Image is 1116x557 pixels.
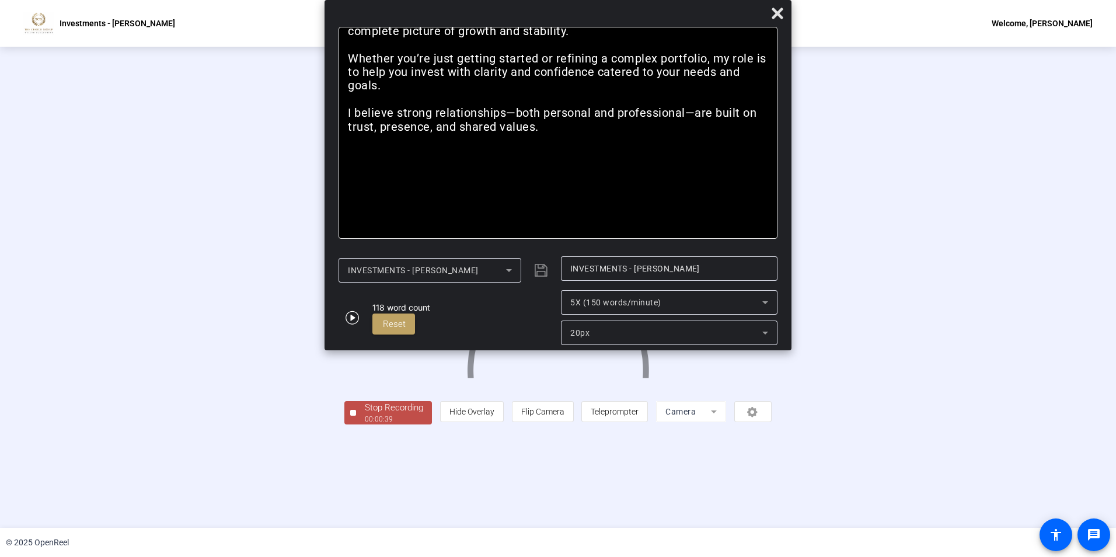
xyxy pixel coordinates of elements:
span: Flip Camera [521,407,564,416]
span: INVESTMENTS - [PERSON_NAME] [348,266,479,275]
span: Hide Overlay [449,407,494,416]
div: 00:00:39 [365,414,423,424]
span: Reset [383,319,406,329]
mat-icon: accessibility [1049,528,1063,542]
mat-icon: message [1087,528,1101,542]
div: © 2025 OpenReel [6,537,69,549]
span: 20px [570,328,590,337]
button: Reset [372,314,415,335]
span: 5X (150 words/minute) [570,298,661,307]
p: Investments - [PERSON_NAME] [60,16,175,30]
div: Stop Recording [365,401,423,415]
img: OpenReel logo [23,12,54,35]
div: Welcome, [PERSON_NAME] [992,16,1093,30]
p: Whether you’re just getting started or refining a complex portfolio, my role is to help you inves... [348,52,768,93]
input: Title [570,262,768,276]
p: I believe strong relationships—both personal and professional—are built on trust, presence, and s... [348,106,768,134]
div: 118 word count [372,301,430,314]
span: Teleprompter [591,407,639,416]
